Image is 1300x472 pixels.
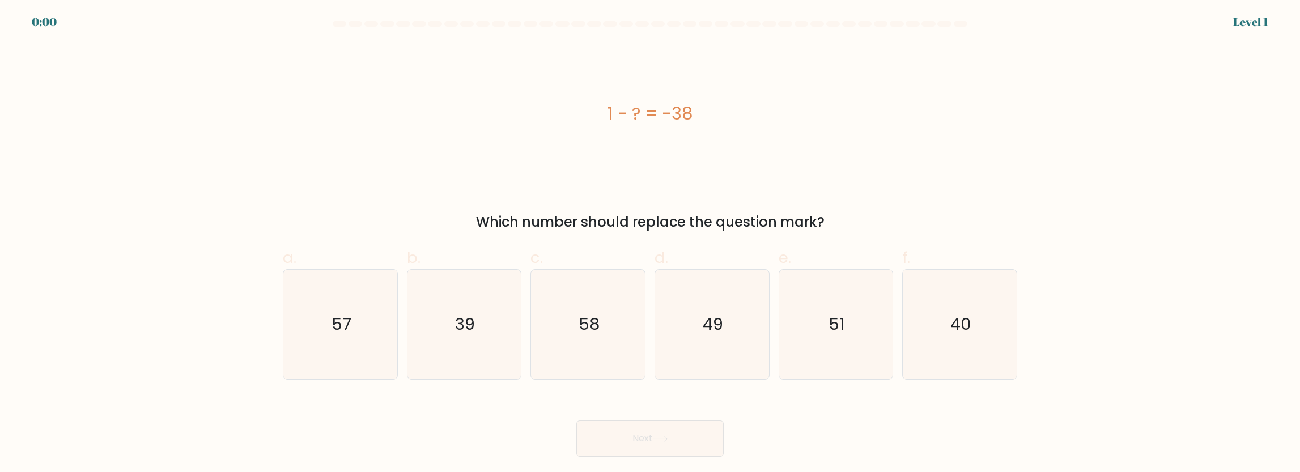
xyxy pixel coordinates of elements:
div: Which number should replace the question mark? [290,212,1010,232]
span: b. [407,246,420,269]
span: a. [283,246,296,269]
span: e. [779,246,791,269]
span: c. [530,246,543,269]
div: 1 - ? = -38 [283,101,1017,126]
span: d. [655,246,668,269]
text: 39 [455,313,475,336]
text: 49 [703,313,723,336]
text: 51 [829,313,845,336]
span: f. [902,246,910,269]
button: Next [576,420,724,457]
text: 40 [950,313,971,336]
text: 58 [579,313,600,336]
div: 0:00 [32,14,57,31]
div: Level 1 [1233,14,1268,31]
text: 57 [332,313,351,336]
